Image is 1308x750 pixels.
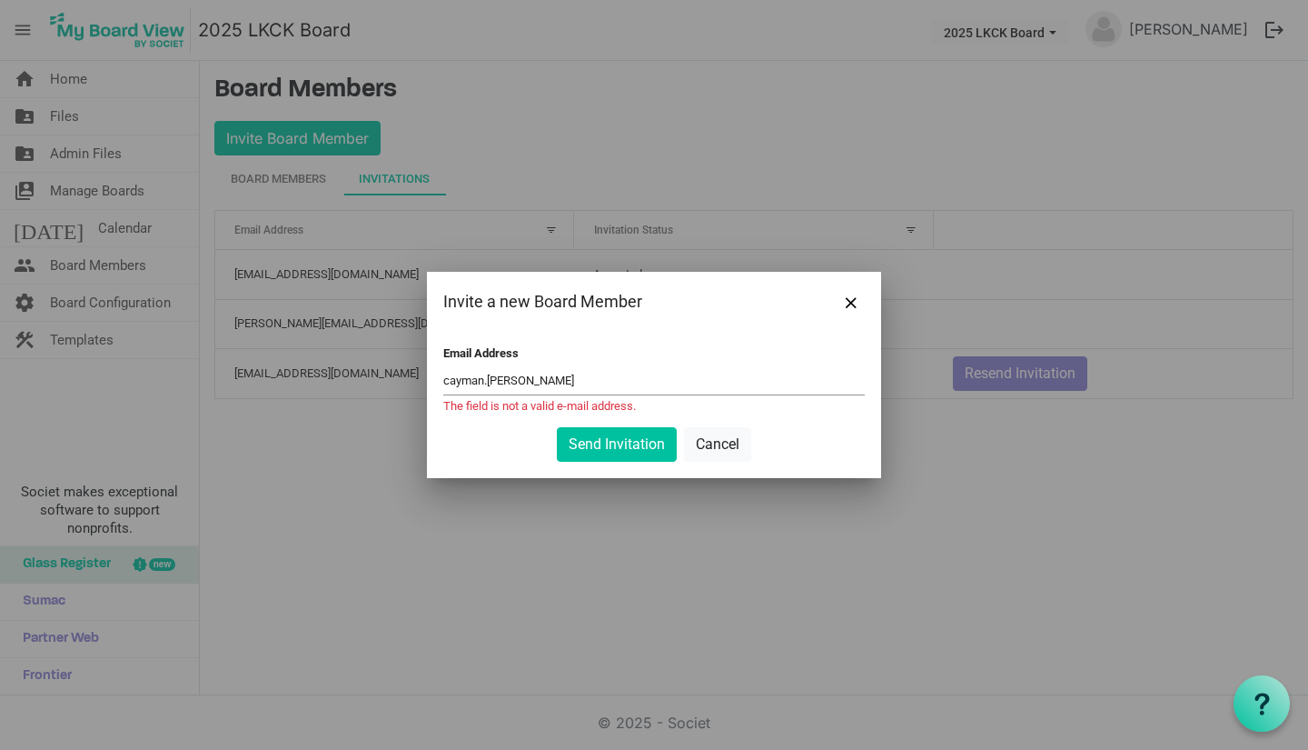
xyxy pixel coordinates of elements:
span: The field is not a valid e-mail address. [443,399,636,413]
button: Cancel [684,427,751,462]
label: Email Address [443,346,519,360]
div: Invite a new Board Member [443,288,780,315]
button: Close [837,288,865,315]
button: Send Invitation [557,427,677,462]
